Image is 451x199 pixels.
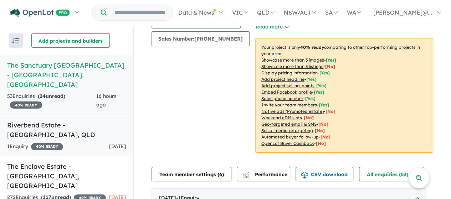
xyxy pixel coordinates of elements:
[261,64,323,69] u: Showcase more than 3 listings
[319,102,329,108] span: [ Yes ]
[315,128,325,133] span: [No]
[321,134,330,140] span: [No]
[237,167,290,181] button: Performance
[261,102,317,108] u: Invite your team members
[318,121,328,127] span: [No]
[261,141,314,146] u: OpenLot Buyer Cashback
[296,167,353,181] button: CSV download
[255,38,433,153] p: Your project is only comparing to other top-performing projects in your area: - - - - - - - - - -...
[261,109,324,114] u: Native ads (Promoted estate)
[255,23,289,31] button: Read more
[7,120,126,140] h5: Riverbend Estate - [GEOGRAPHIC_DATA] , QLD
[261,70,318,75] u: Display pricing information
[300,44,324,50] b: 40 % ready
[326,57,336,63] span: [ Yes ]
[261,96,303,101] u: Sales phone number
[40,93,46,99] span: 24
[108,5,171,20] input: Try estate name, suburb, builder or developer
[325,64,335,69] span: [ No ]
[301,172,308,179] img: download icon
[316,83,327,88] span: [ Yes ]
[319,70,330,75] span: [ Yes ]
[7,92,96,109] div: 53 Enquir ies
[7,162,126,190] h5: The Enclave Estate - [GEOGRAPHIC_DATA] , [GEOGRAPHIC_DATA]
[261,77,304,82] u: Add project headline
[316,141,326,146] span: [No]
[261,121,317,127] u: Geo-targeted email & SMS
[12,38,19,43] img: sort.svg
[261,83,314,88] u: Add project selling-points
[314,89,324,95] span: [ Yes ]
[306,77,317,82] span: [ Yes ]
[261,134,319,140] u: Automated buyer follow-up
[326,109,335,114] span: [No]
[261,115,302,120] u: Weekend eDM slots
[373,9,432,16] span: [PERSON_NAME]@...
[261,128,313,133] u: Social media retargeting
[38,93,65,99] strong: ( unread)
[243,172,249,176] img: line-chart.svg
[304,115,314,120] span: [No]
[7,142,63,151] div: 1 Enquir y
[152,167,231,181] button: Team member settings (6)
[305,96,316,101] span: [ Yes ]
[152,31,250,46] button: Sales Number:[PHONE_NUMBER]
[109,143,126,150] span: [DATE]
[10,9,70,17] img: Openlot PRO Logo White
[244,171,287,178] span: Performance
[7,61,126,89] h5: The Sanctuary [GEOGRAPHIC_DATA] - [GEOGRAPHIC_DATA] , [GEOGRAPHIC_DATA]
[31,33,110,48] button: Add projects and builders
[219,171,222,178] span: 6
[359,167,424,181] button: All enquiries (53)
[31,143,63,150] span: 40 % READY
[242,174,250,178] img: bar-chart.svg
[96,93,117,108] span: 16 hours ago
[10,101,42,109] span: 40 % READY
[261,89,312,95] u: Embed Facebook profile
[261,57,324,63] u: Showcase more than 3 images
